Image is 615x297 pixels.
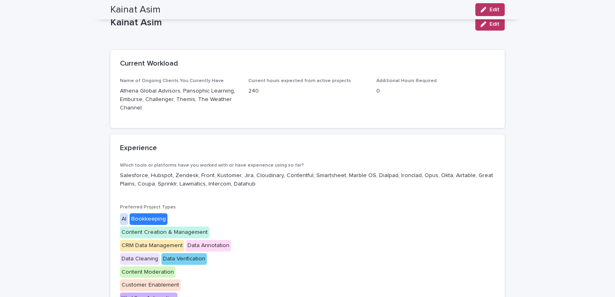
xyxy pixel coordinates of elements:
[120,78,224,83] span: Name of Ongoing Clients You Currently Have
[120,227,209,238] div: Content Creation & Management
[130,213,167,225] div: Bookkeeping
[475,3,505,16] button: Edit
[120,205,176,210] span: Preferred Project Types
[489,7,499,12] span: Edit
[376,78,437,83] span: Additional Hours Required
[248,78,351,83] span: Current hours expected from active projects
[161,253,207,265] div: Data Verification
[120,279,181,291] div: Customer Enablement
[120,213,128,225] div: AI
[475,18,505,31] button: Edit
[376,87,495,95] p: 0
[110,17,469,29] p: Kainat Asim
[120,87,239,112] p: Athena Global Advisors, Pansophic Learning, Emburse, Challenger, Themis, The Weather Channel
[120,60,178,68] h2: Current Workload
[120,163,304,168] span: Which tools or platforms have you worked with or have experience using so far?
[489,21,499,27] span: Edit
[120,253,160,265] div: Data Cleaning
[248,87,367,95] p: 240
[110,4,161,16] h2: Kainat Asim
[120,240,184,252] div: CRM Data Management
[120,266,175,278] div: Content Moderation
[120,144,157,153] h2: Experience
[120,171,495,188] p: Salesforce, Hubspot, Zendesk, Front, Kustomer, Jira, Cloudinary, Contentful, Smartsheet, Marble O...
[186,240,231,252] div: Data Annotation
